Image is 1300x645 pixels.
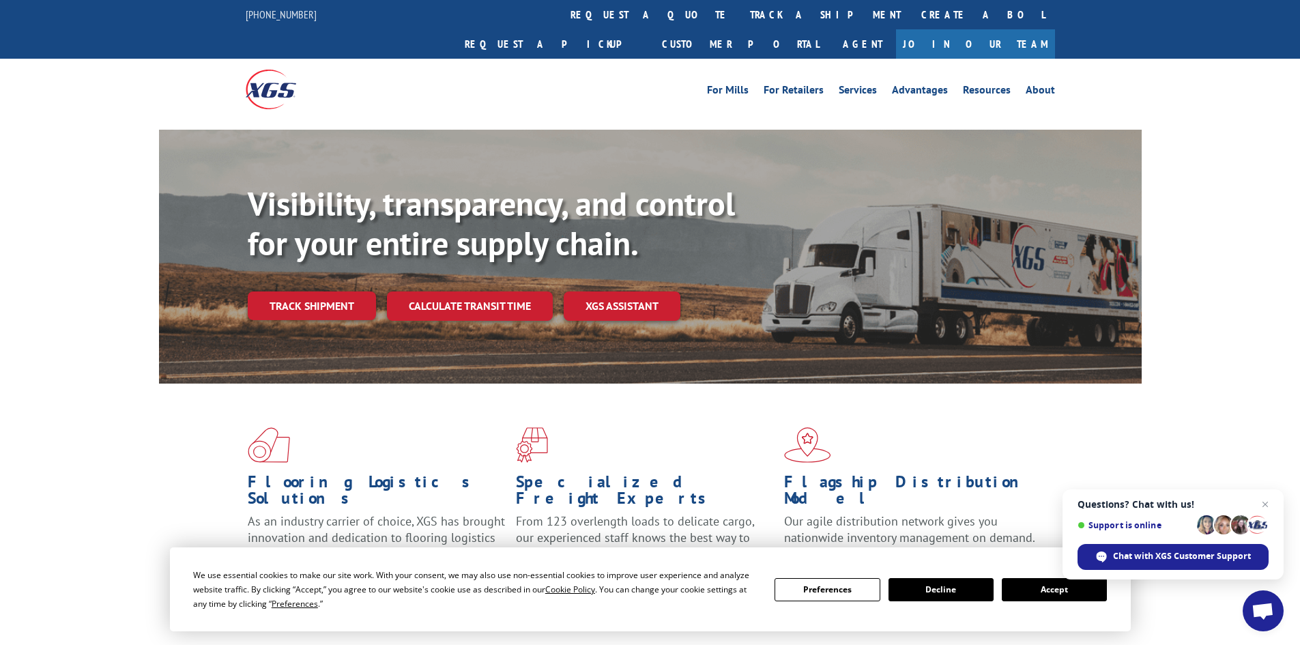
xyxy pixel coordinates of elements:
img: xgs-icon-flagship-distribution-model-red [784,427,831,463]
div: Cookie Consent Prompt [170,547,1131,631]
a: For Mills [707,85,749,100]
a: Resources [963,85,1011,100]
span: Questions? Chat with us! [1078,499,1269,510]
img: xgs-icon-total-supply-chain-intelligence-red [248,427,290,463]
a: Customer Portal [652,29,829,59]
a: Open chat [1243,590,1284,631]
span: Our agile distribution network gives you nationwide inventory management on demand. [784,513,1035,545]
span: Preferences [272,598,318,610]
h1: Flooring Logistics Solutions [248,474,506,513]
span: Support is online [1078,520,1192,530]
h1: Flagship Distribution Model [784,474,1042,513]
button: Preferences [775,578,880,601]
a: Advantages [892,85,948,100]
span: Chat with XGS Customer Support [1113,550,1251,562]
a: Track shipment [248,291,376,320]
a: About [1026,85,1055,100]
a: Services [839,85,877,100]
h1: Specialized Freight Experts [516,474,774,513]
span: As an industry carrier of choice, XGS has brought innovation and dedication to flooring logistics... [248,513,505,562]
a: XGS ASSISTANT [564,291,680,321]
a: For Retailers [764,85,824,100]
a: Request a pickup [454,29,652,59]
button: Decline [889,578,994,601]
a: Agent [829,29,896,59]
a: Join Our Team [896,29,1055,59]
p: From 123 overlength loads to delicate cargo, our experienced staff knows the best way to move you... [516,513,774,574]
button: Accept [1002,578,1107,601]
div: We use essential cookies to make our site work. With your consent, we may also use non-essential ... [193,568,758,611]
img: xgs-icon-focused-on-flooring-red [516,427,548,463]
span: Chat with XGS Customer Support [1078,544,1269,570]
b: Visibility, transparency, and control for your entire supply chain. [248,182,735,264]
a: [PHONE_NUMBER] [246,8,317,21]
span: Cookie Policy [545,584,595,595]
a: Calculate transit time [387,291,553,321]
